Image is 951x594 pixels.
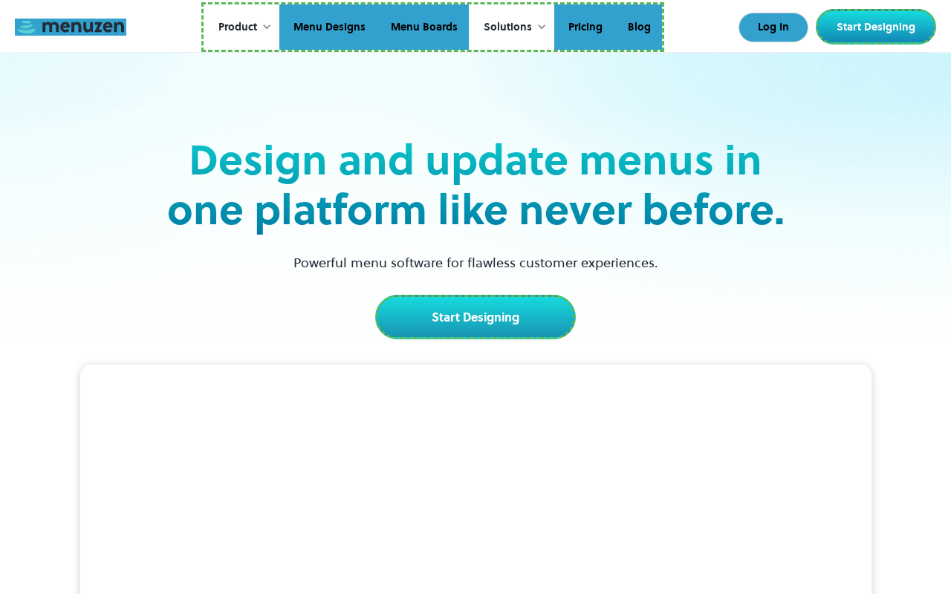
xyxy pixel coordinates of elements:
a: Blog [614,4,662,50]
a: Menu Designs [279,4,377,50]
p: Powerful menu software for flawless customer experiences. [275,252,677,272]
a: Start Designing [375,295,576,339]
a: Start Designing [816,9,936,45]
div: Solutions [469,4,554,50]
h2: Design and update menus in one platform like never before. [162,135,789,235]
div: Solutions [484,19,532,36]
div: Product [218,19,257,36]
div: Product [204,4,279,50]
a: Log In [739,13,808,42]
a: Menu Boards [377,4,469,50]
a: Pricing [554,4,614,50]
